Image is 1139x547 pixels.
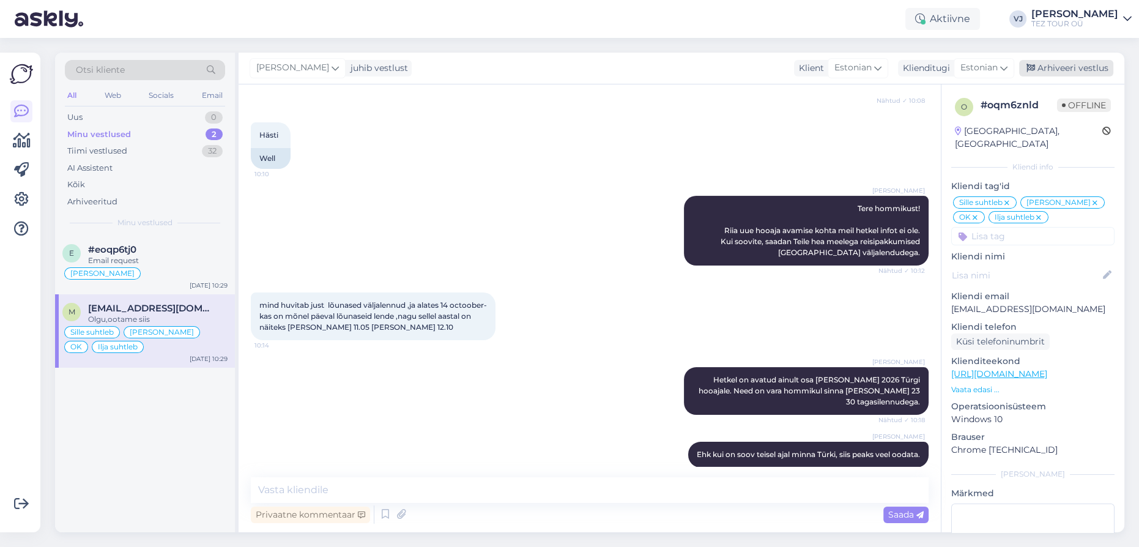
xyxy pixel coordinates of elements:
span: [PERSON_NAME] [256,61,329,75]
div: AI Assistent [67,162,113,174]
div: [PERSON_NAME] [1031,9,1118,19]
span: Ilja suhtleb [995,214,1034,221]
a: [URL][DOMAIN_NAME] [951,368,1047,379]
div: Klient [794,62,824,75]
div: # oqm6znld [981,98,1057,113]
span: #eoqp6tj0 [88,244,136,255]
input: Lisa nimi [952,269,1100,282]
span: OK [70,343,82,351]
span: Tere hommikust! Riia uue hooaja avamise kohta meil hetkel infot ei ole. Kui soovite, saadan Teile... [721,204,922,257]
div: 32 [202,145,223,157]
span: Saada [888,509,924,520]
div: Tiimi vestlused [67,145,127,157]
span: Nähtud ✓ 10:08 [877,96,925,105]
img: Askly Logo [10,62,33,86]
span: OK [959,214,971,221]
div: Arhiveeri vestlus [1019,60,1113,76]
p: Brauser [951,431,1115,444]
div: Klienditugi [898,62,950,75]
div: [DATE] 10:29 [190,281,228,290]
span: Sille suhtleb [959,199,1003,206]
span: Nähtud ✓ 10:12 [878,266,925,275]
p: Klienditeekond [951,355,1115,368]
div: Uus [67,111,83,124]
span: Hetkel on avatud ainult osa [PERSON_NAME] 2026 Türgi hooajale. Need on vara hommikul sinna [PERSO... [699,375,922,406]
p: Kliendi telefon [951,321,1115,333]
div: Kliendi info [951,162,1115,173]
div: VJ [1009,10,1026,28]
span: [PERSON_NAME] [1026,199,1091,206]
span: [PERSON_NAME] [70,270,135,277]
span: o [961,102,967,111]
div: All [65,87,79,103]
span: [PERSON_NAME] [872,432,925,441]
p: Operatsioonisüsteem [951,400,1115,413]
span: 10:10 [254,169,300,179]
span: [PERSON_NAME] [872,186,925,195]
input: Lisa tag [951,227,1115,245]
p: Windows 10 [951,413,1115,426]
span: [PERSON_NAME] [130,329,194,336]
p: [EMAIL_ADDRESS][DOMAIN_NAME] [951,303,1115,316]
div: Well [251,148,291,169]
p: Chrome [TECHNICAL_ID] [951,444,1115,456]
div: Arhiveeritud [67,196,117,208]
span: Nähtud ✓ 10:18 [878,415,925,425]
span: Ehk kui on soov teisel ajal minna Türki, siis peaks veel oodata. [697,450,920,459]
span: m [69,307,75,316]
div: [PERSON_NAME] [951,469,1115,480]
div: Email [199,87,225,103]
div: Kõik [67,179,85,191]
p: Kliendi tag'id [951,180,1115,193]
div: Privaatne kommentaar [251,507,370,523]
span: Sille suhtleb [70,329,114,336]
div: Aktiivne [905,8,980,30]
span: maritar21@gmail.com [88,303,215,314]
p: Kliendi email [951,290,1115,303]
span: Estonian [960,61,998,75]
div: Email request [88,255,228,266]
a: [PERSON_NAME]TEZ TOUR OÜ [1031,9,1132,29]
span: [PERSON_NAME] [872,357,925,367]
div: [DATE] 10:29 [190,354,228,363]
div: 2 [206,128,223,141]
span: Minu vestlused [117,217,173,228]
div: TEZ TOUR OÜ [1031,19,1118,29]
span: Otsi kliente [76,64,125,76]
p: Vaata edasi ... [951,384,1115,395]
span: Hästi [259,130,278,140]
div: Minu vestlused [67,128,131,141]
div: Olgu,ootame siis [88,314,228,325]
span: e [69,248,74,258]
span: Ilja suhtleb [98,343,138,351]
span: mind huvitab just lõunased väljalennud ,ja alates 14 octoober-kas on mõnel päeval lõunaseid lende... [259,300,487,332]
span: Offline [1057,99,1111,112]
div: Web [102,87,124,103]
div: 0 [205,111,223,124]
div: Socials [146,87,176,103]
span: Estonian [834,61,872,75]
span: 10:14 [254,341,300,350]
div: Küsi telefoninumbrit [951,333,1050,350]
p: Märkmed [951,487,1115,500]
p: Kliendi nimi [951,250,1115,263]
div: juhib vestlust [346,62,408,75]
div: [GEOGRAPHIC_DATA], [GEOGRAPHIC_DATA] [955,125,1102,151]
